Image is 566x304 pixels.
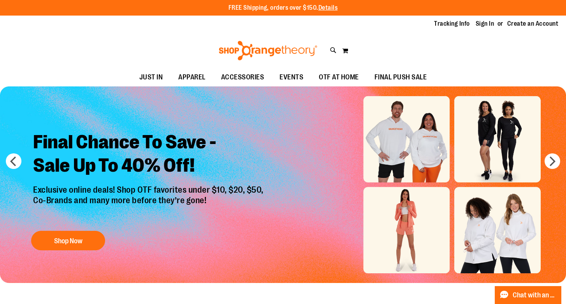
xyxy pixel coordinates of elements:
[545,153,560,169] button: next
[178,69,206,86] span: APPAREL
[374,69,427,86] span: FINAL PUSH SALE
[213,69,272,86] a: ACCESSORIES
[513,292,557,299] span: Chat with an Expert
[229,4,338,12] p: FREE Shipping, orders over $150.
[367,69,435,86] a: FINAL PUSH SALE
[31,231,105,250] button: Shop Now
[279,69,303,86] span: EVENTS
[27,125,271,185] h2: Final Chance To Save - Sale Up To 40% Off!
[6,153,21,169] button: prev
[27,185,271,223] p: Exclusive online deals! Shop OTF favorites under $10, $20, $50, Co-Brands and many more before th...
[221,69,264,86] span: ACCESSORIES
[311,69,367,86] a: OTF AT HOME
[218,41,318,60] img: Shop Orangetheory
[434,19,470,28] a: Tracking Info
[272,69,311,86] a: EVENTS
[132,69,171,86] a: JUST IN
[318,4,338,11] a: Details
[495,286,562,304] button: Chat with an Expert
[476,19,494,28] a: Sign In
[319,69,359,86] span: OTF AT HOME
[507,19,559,28] a: Create an Account
[139,69,163,86] span: JUST IN
[171,69,213,86] a: APPAREL
[27,125,271,254] a: Final Chance To Save -Sale Up To 40% Off! Exclusive online deals! Shop OTF favorites under $10, $...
